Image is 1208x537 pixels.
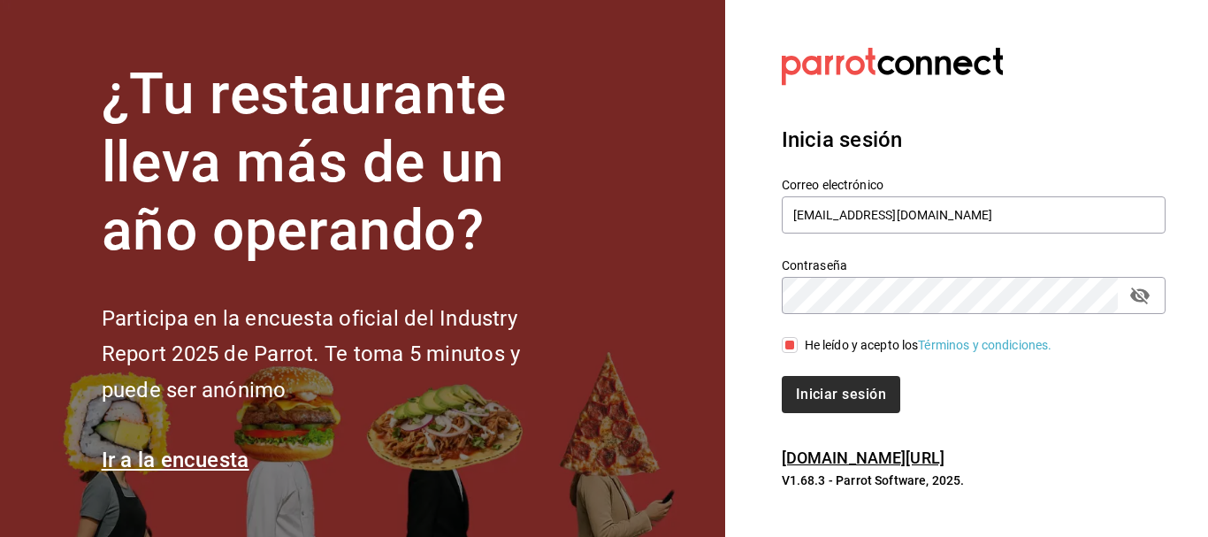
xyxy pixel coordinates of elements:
[918,338,1051,352] a: Términos y condiciones.
[102,301,579,409] h2: Participa en la encuesta oficial del Industry Report 2025 de Parrot. Te toma 5 minutos y puede se...
[782,259,1166,272] label: Contraseña
[102,61,579,265] h1: ¿Tu restaurante lleva más de un año operando?
[102,448,249,472] a: Ir a la encuesta
[782,179,1166,191] label: Correo electrónico
[805,336,1052,355] div: He leído y acepto los
[782,376,900,413] button: Iniciar sesión
[1125,280,1155,311] button: passwordField
[782,124,1166,156] h3: Inicia sesión
[782,196,1166,234] input: Ingresa tu correo electrónico
[782,472,1166,489] p: V1.68.3 - Parrot Software, 2025.
[782,449,944,467] a: [DOMAIN_NAME][URL]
